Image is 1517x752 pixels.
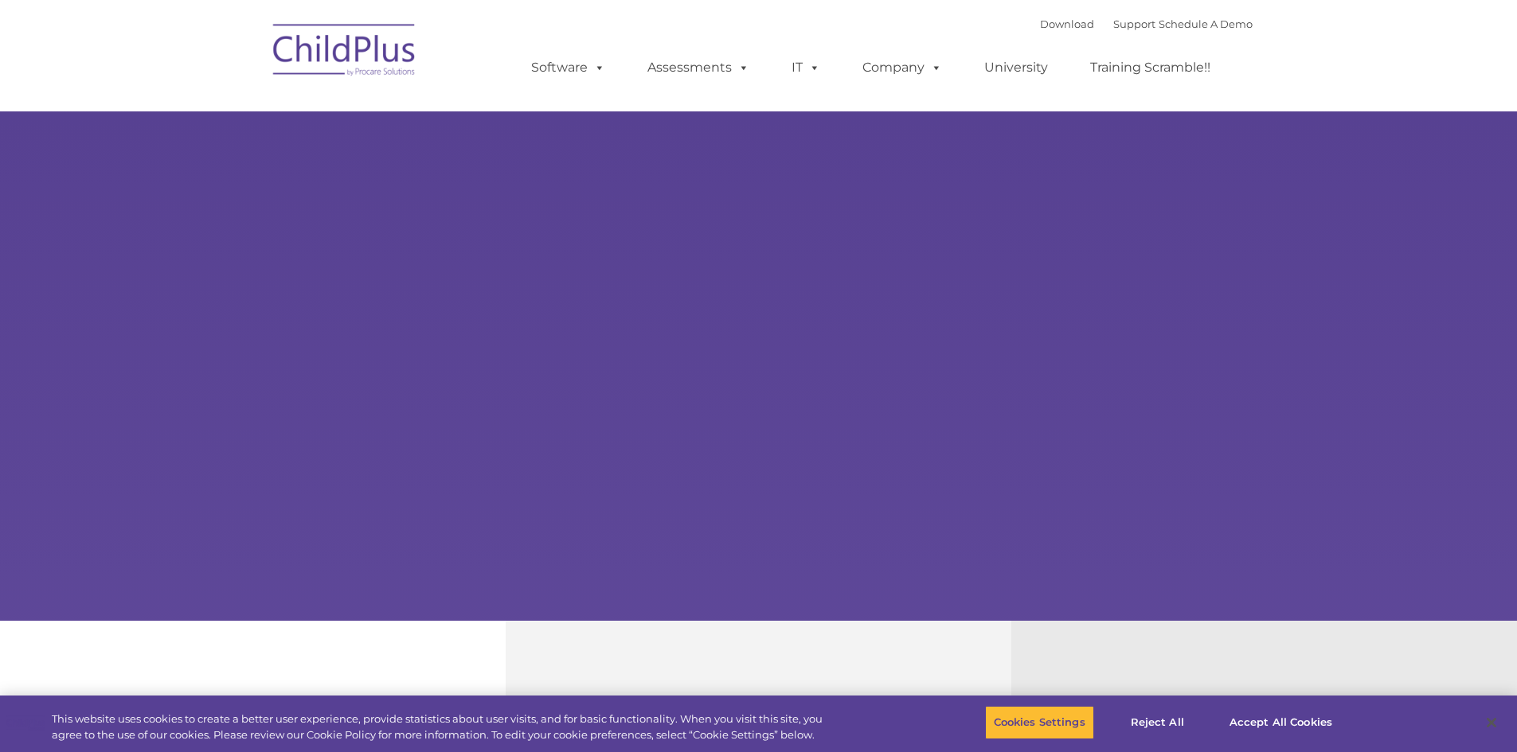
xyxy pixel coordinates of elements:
a: Schedule A Demo [1159,18,1253,30]
a: Software [515,52,621,84]
a: Download [1040,18,1094,30]
div: This website uses cookies to create a better user experience, provide statistics about user visit... [52,711,835,742]
font: | [1040,18,1253,30]
a: Assessments [631,52,765,84]
a: Training Scramble!! [1074,52,1226,84]
button: Accept All Cookies [1221,706,1341,739]
button: Cookies Settings [985,706,1094,739]
a: IT [776,52,836,84]
a: Company [846,52,958,84]
button: Close [1474,705,1509,740]
a: University [968,52,1064,84]
a: Support [1113,18,1155,30]
button: Reject All [1108,706,1207,739]
img: ChildPlus by Procare Solutions [265,13,424,92]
